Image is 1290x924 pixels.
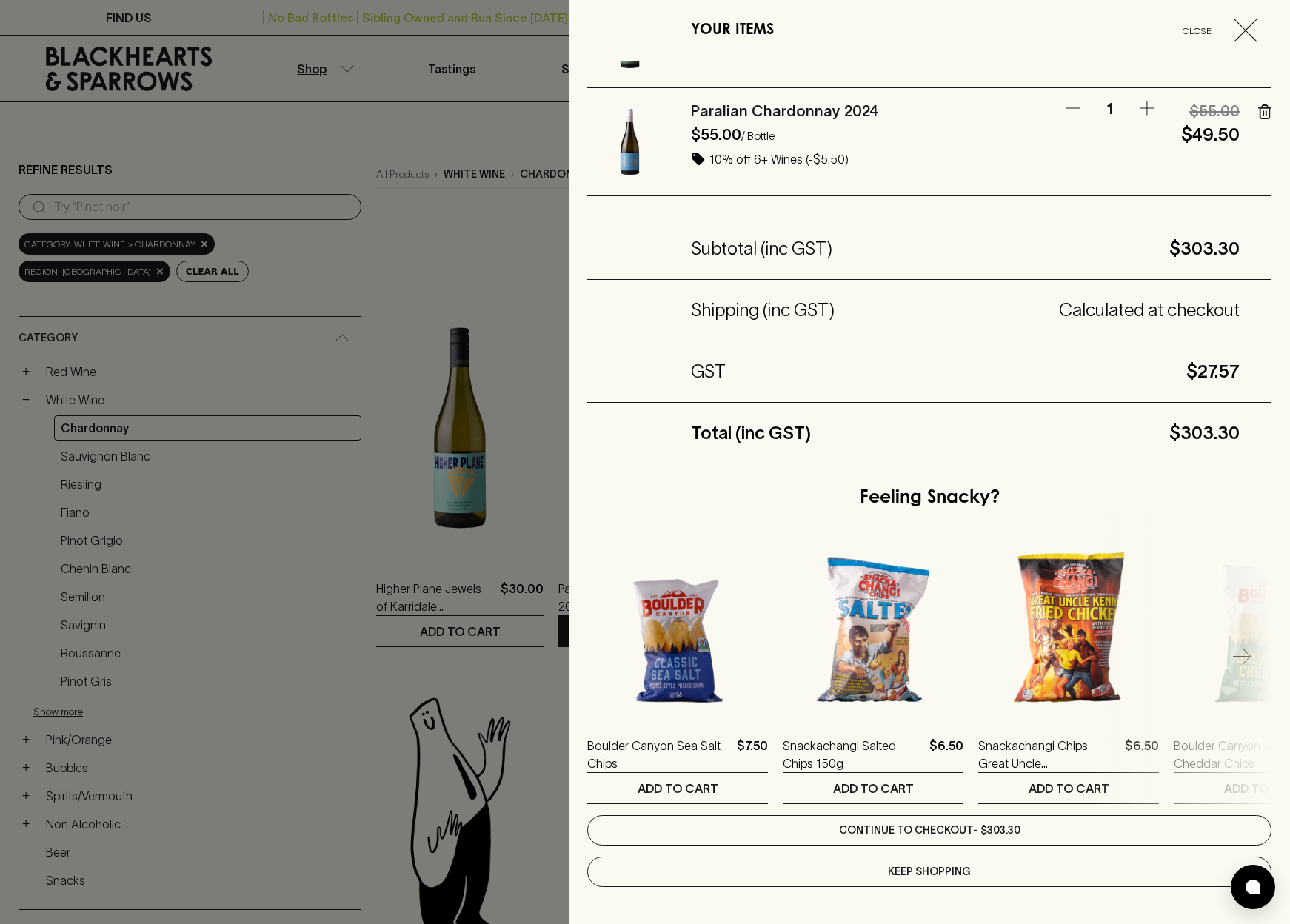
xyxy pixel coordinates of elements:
h6: $55.00 [691,127,741,143]
a: Snackachangi Salted Chips 150g [783,737,923,772]
h5: GST [691,360,726,384]
p: $6.50 [1125,737,1159,772]
span: Close [1166,23,1228,38]
img: bubble-icon [1246,880,1260,894]
h5: Feeling Snacky? [860,486,1000,510]
button: ADD TO CART [587,773,768,803]
p: / Bottle [741,130,775,142]
a: Boulder Canyon Sea Salt Chips [587,737,731,772]
h6: YOUR ITEMS [691,19,774,42]
button: ADD TO CART [783,773,963,803]
a: Paralian Chardonnay 2024 [691,103,878,119]
h5: $27.57 [726,360,1240,384]
h5: Shipping (inc GST) [691,298,835,322]
h5: $303.30 [832,237,1240,261]
h6: $55.00 [1180,99,1240,123]
h5: Subtotal (inc GST) [691,237,832,261]
h5: $49.50 [1180,123,1240,147]
img: Snackachangi Chips Great Uncle Kenny Fried Chicken 150g [978,542,1159,723]
button: Keep Shopping [587,857,1271,887]
h5: $303.30 [811,421,1240,445]
button: ADD TO CART [978,773,1159,803]
h5: Total (inc GST) [691,421,811,445]
p: ADD TO CART [638,780,718,797]
img: Boulder Canyon Sea Salt Chips [587,542,768,723]
p: $6.50 [929,737,963,772]
h5: Calculated at checkout [835,298,1240,322]
p: ADD TO CART [833,780,914,797]
p: ADD TO CART [1029,780,1109,797]
a: Continue to checkout- $303.30 [587,815,1271,846]
button: Close [1166,19,1269,42]
img: Snackachangi Salted Chips 150g [783,542,963,723]
img: Paralian Chardonnay 2024 [587,99,672,184]
p: 1 [1088,99,1132,119]
p: 10% off 6+ Wines (-$5.50) [709,150,1162,168]
p: $7.50 [737,737,768,772]
a: Snackachangi Chips Great Uncle [PERSON_NAME] Chicken 150g [978,737,1119,772]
